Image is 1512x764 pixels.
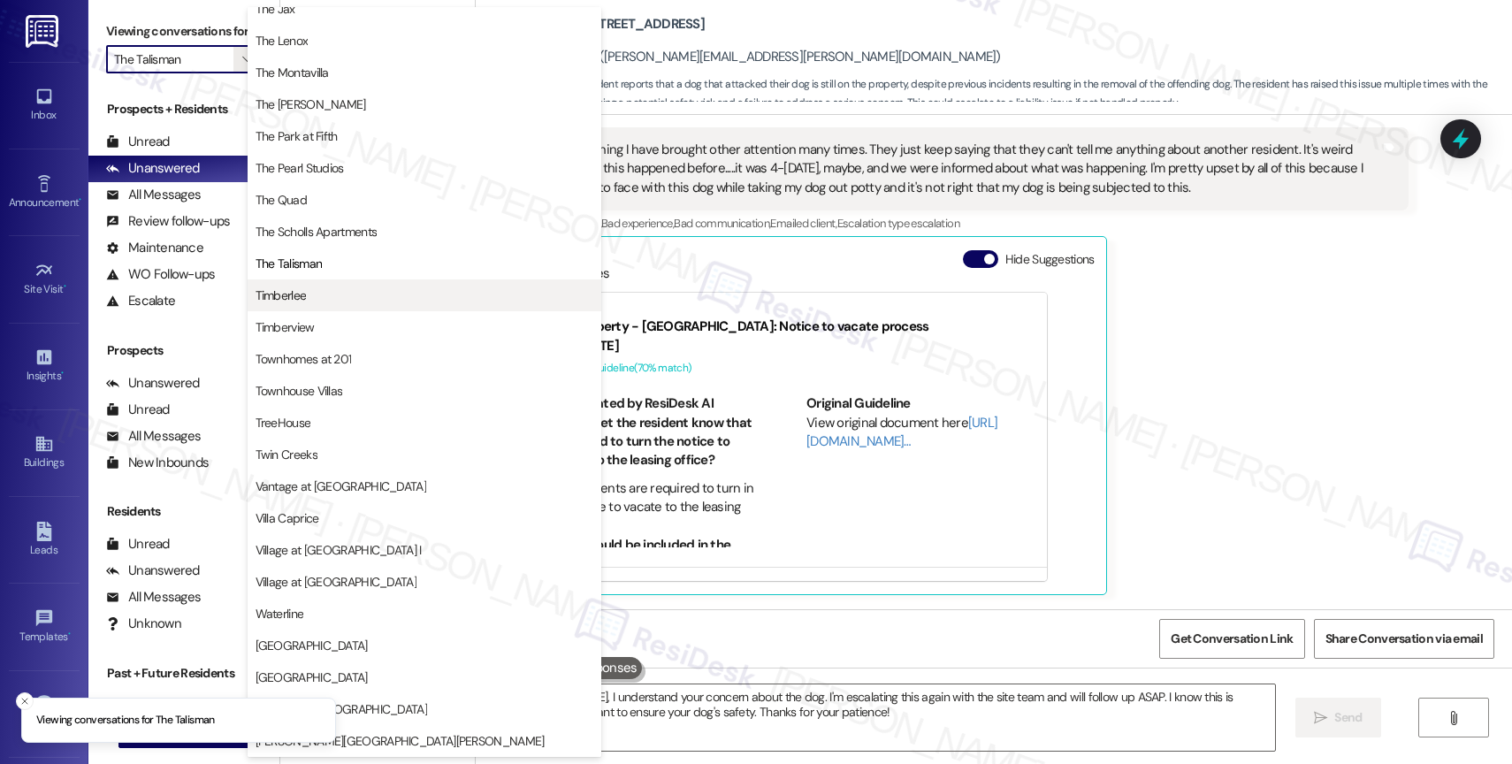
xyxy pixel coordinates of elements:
div: Residents [88,502,279,521]
span: Village at [GEOGRAPHIC_DATA] [256,573,416,591]
span: Emailed client , [770,216,836,231]
div: Prospects + Residents [88,100,279,118]
span: Escalation type escalation [837,216,959,231]
span: Timberlee [256,286,307,304]
span: Twin Creeks [256,446,317,463]
a: [URL][DOMAIN_NAME]… [806,414,997,450]
div: Unread [106,401,170,419]
span: Timberview [256,318,315,336]
div: Unknown [106,615,181,633]
li: Can you let the resident know that they need to turn the notice to vacate to the leasing office? [547,414,757,470]
div: Unanswered [106,159,200,178]
span: Townhouse Villas [256,382,343,400]
b: Original Guideline [806,394,911,412]
span: The [PERSON_NAME] [256,95,366,113]
div: Property level guideline ( 70 % match) [530,359,1034,378]
li: What should be included in the notice to vacate? [547,536,757,574]
span: Get Conversation Link [1171,630,1293,648]
div: Escalate [106,292,175,310]
li: Yes, residents are required to turn in the notice to vacate to the leasing office. [547,479,757,536]
span: [PERSON_NAME][GEOGRAPHIC_DATA][PERSON_NAME] [256,732,545,750]
span: The Pearl Studios [256,159,344,177]
div: Tagged as: [502,210,1409,236]
a: Site Visit • [9,256,80,303]
a: Templates • [9,603,80,651]
span: : The resident reports that a dog that attacked their dog is still on the property, despite previ... [485,75,1512,113]
div: Maintenance [106,239,203,257]
span: • [79,194,81,206]
div: Affinity Property - [GEOGRAPHIC_DATA]: Notice to vacate process [530,303,1034,336]
div: All Messages [106,186,201,204]
button: Send [1295,698,1381,737]
span: The Montavilla [256,64,329,81]
p: Viewing conversations for The Talisman [36,713,215,729]
span: Share Conversation via email [1325,630,1483,648]
div: WO Follow-ups [106,265,215,284]
span: Send [1334,708,1362,727]
span: Vantage at [GEOGRAPHIC_DATA] [256,477,426,495]
input: All communities [114,45,233,73]
span: The Scholls Apartments [256,223,378,241]
span: Village at [GEOGRAPHIC_DATA] I [256,541,422,559]
button: Share Conversation via email [1314,619,1494,659]
span: TreeHouse [256,414,311,432]
span: • [68,628,71,640]
div: Affinity Property - Affinity Property - All properties: Flex payment option for residents with ke... [530,579,1034,650]
button: Get Conversation Link [1159,619,1304,659]
span: The Quad [256,191,307,209]
div: New Inbounds [106,454,209,472]
span: Bad experience , [601,216,674,231]
div: Past + Future Residents [88,664,279,683]
div: Unanswered [106,374,200,393]
a: Account [9,690,80,737]
a: Inbox [9,81,80,129]
div: Yes it is something I have brought other attention many times. They just keep saying that they ca... [517,141,1380,197]
div: Unread [106,535,170,554]
span: • [61,367,64,379]
div: View original document here [806,414,1034,452]
a: Leads [9,516,80,564]
div: All Messages [106,427,201,446]
div: [PERSON_NAME]. ([PERSON_NAME][EMAIL_ADDRESS][PERSON_NAME][DOMAIN_NAME]) [485,48,1001,66]
i:  [1314,711,1327,725]
span: Bad communication , [674,216,770,231]
span: The Park at Fifth [256,127,338,145]
i:  [1447,711,1460,725]
label: Viewing conversations for [106,18,262,45]
label: Hide Suggestions [1005,250,1095,269]
button: Close toast [16,692,34,710]
span: The Lenox [256,32,309,50]
span: Windsor at [GEOGRAPHIC_DATA] [256,700,427,718]
div: Prospects [88,341,279,360]
textarea: Hi [PERSON_NAME], I understand your concern about the dog. I'm escalating this again with the sit... [500,684,1275,751]
div: Unread [106,133,170,151]
i:  [242,52,252,66]
div: Created [DATE] [530,337,1034,355]
a: Insights • [9,342,80,390]
span: • [64,280,66,293]
span: Villa Caprice [256,509,319,527]
div: All Messages [106,588,201,607]
div: Unanswered [106,562,200,580]
div: Review follow-ups [106,212,230,231]
span: [GEOGRAPHIC_DATA] [256,668,368,686]
img: ResiDesk Logo [26,15,62,48]
span: [GEOGRAPHIC_DATA] [256,637,368,654]
span: The Talisman [256,255,323,272]
span: Waterline [256,605,304,623]
span: Townhomes at 201 [256,350,352,368]
b: FAQs generated by ResiDesk AI [530,394,714,412]
a: Buildings [9,429,80,477]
